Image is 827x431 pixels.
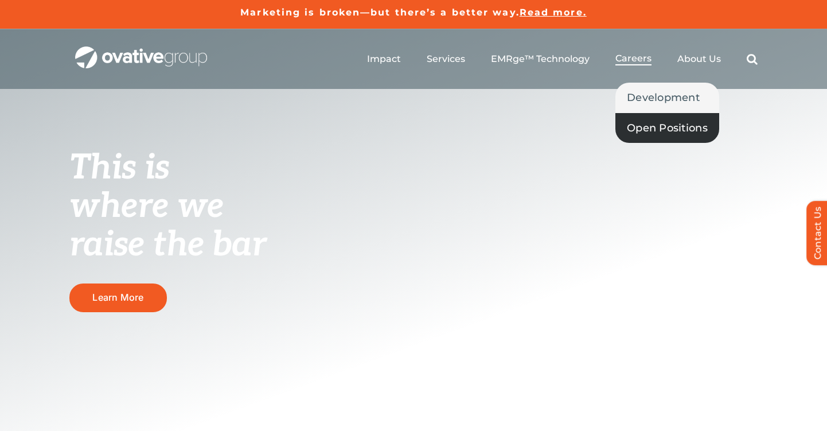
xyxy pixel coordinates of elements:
span: Development [627,90,700,106]
a: Marketing is broken—but there’s a better way. [240,7,520,18]
nav: Menu [367,41,758,77]
a: Open Positions [615,113,719,143]
a: Learn More [69,284,167,312]
a: Development [615,83,719,112]
a: OG_Full_horizontal_WHT [75,45,207,56]
span: Careers [615,53,652,64]
a: EMRge™ Technology [491,53,590,65]
span: Learn More [92,292,143,303]
a: Impact [367,53,401,65]
span: where we raise the bar [69,186,266,266]
a: Read more. [520,7,587,18]
a: Careers [615,53,652,65]
a: About Us [677,53,721,65]
span: Open Positions [627,120,708,136]
span: This is [69,147,169,189]
a: Services [427,53,465,65]
a: Search [747,53,758,65]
